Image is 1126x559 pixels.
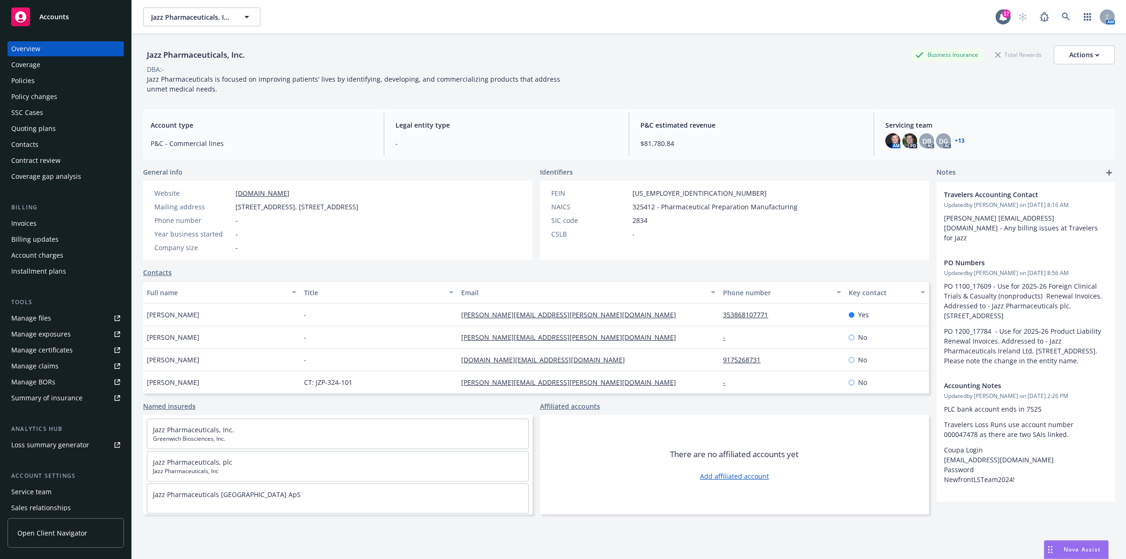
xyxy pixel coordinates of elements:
div: Analytics hub [8,424,124,434]
div: Summary of insurance [11,391,83,406]
p: PO 1200_17784 - Use for 2025-26 Product Liability Renewal Invoices. Addressed to - Jazz Pharmaceu... [944,326,1107,366]
a: Overview [8,41,124,56]
div: Quoting plans [11,121,56,136]
span: Account type [151,120,373,130]
div: Manage files [11,311,51,326]
div: Email [461,288,705,298]
a: - [723,333,733,342]
div: Phone number [154,215,232,225]
p: Coupa Login [EMAIL_ADDRESS][DOMAIN_NAME] Password NewfrontLSTeam2024! [944,445,1107,484]
span: General info [143,167,183,177]
div: Account settings [8,471,124,481]
a: [PERSON_NAME][EMAIL_ADDRESS][PERSON_NAME][DOMAIN_NAME] [461,378,684,387]
span: [PERSON_NAME] [EMAIL_ADDRESS][DOMAIN_NAME] - Any billing issues at Travelers for Jazz [944,214,1100,242]
a: Policy changes [8,89,124,104]
div: SIC code [551,215,629,225]
div: Invoices [11,216,37,231]
span: PO Numbers [944,258,1083,268]
div: Mailing address [154,202,232,212]
div: Policy changes [11,89,57,104]
span: Greenwich Biosciences, Inc. [153,435,523,443]
span: Updated by [PERSON_NAME] on [DATE] 8:16 AM [944,201,1107,209]
button: Email [457,281,719,304]
div: Manage claims [11,359,59,374]
a: Manage exposures [8,327,124,342]
a: +13 [955,138,965,144]
span: [PERSON_NAME] [147,355,199,365]
p: Travelers Loss Runs use account number 000047478 as there are two SAIs linked. [944,420,1107,439]
button: Phone number [719,281,845,304]
button: Title [300,281,457,304]
span: - [632,229,635,239]
a: Coverage [8,57,124,72]
div: Sales relationships [11,500,71,515]
a: Contacts [143,268,172,277]
a: [DOMAIN_NAME] [236,189,289,198]
div: CSLB [551,229,629,239]
a: Quoting plans [8,121,124,136]
span: Servicing team [885,120,1107,130]
a: Start snowing [1013,8,1032,26]
span: DG [939,136,948,146]
span: Jazz Pharmaceuticals, Inc [153,467,523,475]
a: Report a Bug [1035,8,1054,26]
span: Updated by [PERSON_NAME] on [DATE] 8:56 AM [944,269,1107,277]
a: Sales relationships [8,500,124,515]
div: Year business started [154,229,232,239]
div: Policies [11,73,35,88]
div: Tools [8,298,124,307]
span: Travelers Accounting Contact [944,190,1083,199]
span: CT: JZP-324-101 [304,377,352,387]
span: Legal entity type [396,120,617,130]
span: - [304,310,306,320]
span: Updated by [PERSON_NAME] on [DATE] 2:26 PM [944,392,1107,400]
a: Account charges [8,248,124,263]
img: photo [885,133,900,148]
a: Accounts [8,4,124,30]
a: [DOMAIN_NAME][EMAIL_ADDRESS][DOMAIN_NAME] [461,355,632,364]
div: Overview [11,41,40,56]
div: Loss summary generator [11,437,89,452]
span: Jazz Pharmaceuticals is focused on improving patients' lives by identifying, developing, and comm... [147,75,562,93]
a: Summary of insurance [8,391,124,406]
span: Open Client Navigator [17,528,87,538]
div: Actions [1069,46,1099,64]
div: Full name [147,288,286,298]
button: Jazz Pharmaceuticals, Inc. [143,8,260,26]
div: Contract review [11,153,61,168]
a: Named insureds [143,401,196,411]
a: Billing updates [8,232,124,247]
a: Coverage gap analysis [8,169,124,184]
a: Add affiliated account [700,471,769,481]
div: Contacts [11,137,38,152]
div: Manage certificates [11,343,73,358]
span: No [858,332,867,342]
div: Travelers Accounting ContactUpdatedby [PERSON_NAME] on [DATE] 8:16 AM[PERSON_NAME] [EMAIL_ADDRESS... [936,182,1115,250]
div: Billing updates [11,232,59,247]
span: - [944,499,1083,509]
span: [STREET_ADDRESS], [STREET_ADDRESS] [236,202,358,212]
p: PLC bank account ends in 7525 [944,404,1107,414]
a: Jazz Pharmaceuticals, plc [153,458,232,467]
span: $81,780.84 [640,138,862,148]
div: NAICS [551,202,629,212]
a: Invoices [8,216,124,231]
span: There are no affiliated accounts yet [670,449,799,460]
div: Company size [154,243,232,253]
a: Jazz Pharmaceuticals [GEOGRAPHIC_DATA] ApS [153,490,301,499]
p: PO 1100_17609 - Use for 2025-26 Foreign Clinical Trials & Casualty (nonproducts) Renewal Invoices... [944,281,1107,321]
span: [US_EMPLOYER_IDENTIFICATION_NUMBER] [632,188,767,198]
div: Coverage [11,57,40,72]
div: Installment plans [11,264,66,279]
span: No [858,355,867,365]
span: - [304,332,306,342]
div: Manage BORs [11,375,55,390]
span: 325412 - Pharmaceutical Preparation Manufacturing [632,202,798,212]
span: Jazz Pharmaceuticals, Inc. [151,12,232,22]
a: [PERSON_NAME][EMAIL_ADDRESS][PERSON_NAME][DOMAIN_NAME] [461,310,684,319]
img: photo [902,133,917,148]
span: 2834 [632,215,647,225]
div: 17 [1002,9,1011,18]
div: PO NumbersUpdatedby [PERSON_NAME] on [DATE] 8:56 AMPO 1100_17609 - Use for 2025-26 Foreign Clinic... [936,250,1115,373]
